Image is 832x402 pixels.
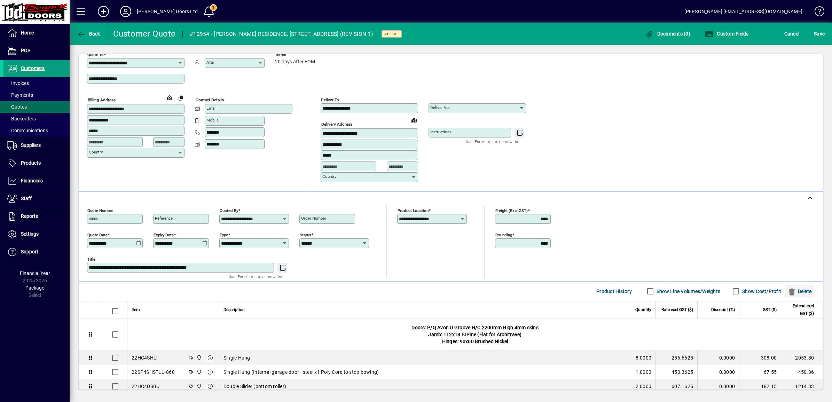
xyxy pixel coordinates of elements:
[409,115,420,126] a: View on map
[113,28,176,39] div: Customer Quote
[3,243,70,261] a: Support
[661,306,693,314] span: Rate excl GST ($)
[3,42,70,60] a: POS
[636,383,652,390] span: 2.0000
[3,190,70,207] a: Staff
[739,351,781,365] td: 308.00
[206,118,219,123] mat-label: Mobile
[697,351,739,365] td: 0.0000
[3,77,70,89] a: Invoices
[3,155,70,172] a: Products
[594,285,635,298] button: Product History
[220,208,238,213] mat-label: Quoted by
[115,5,137,18] button: Profile
[21,249,38,254] span: Support
[3,208,70,225] a: Reports
[87,232,108,237] mat-label: Quote date
[175,92,186,103] button: Copy to Delivery address
[21,30,34,36] span: Home
[92,5,115,18] button: Add
[814,28,825,39] span: ave
[132,306,140,314] span: Item
[7,80,29,86] span: Invoices
[430,129,452,134] mat-label: Instructions
[814,31,817,37] span: S
[87,208,113,213] mat-label: Quote number
[89,150,103,155] mat-label: Country
[655,288,720,295] label: Show Line Volumes/Weights
[132,369,175,376] div: 22SP4SHSTLU-860
[321,97,339,102] mat-label: Deliver To
[21,178,43,183] span: Financials
[466,137,520,145] mat-hint: Use 'Enter' to start a new line
[25,285,44,291] span: Package
[322,174,336,179] mat-label: Country
[784,28,800,39] span: Cancel
[155,216,173,221] mat-label: Reference
[21,160,41,166] span: Products
[301,216,326,221] mat-label: Order number
[3,125,70,136] a: Communications
[229,273,283,281] mat-hint: Use 'Enter' to start a new line
[223,306,245,314] span: Description
[220,232,228,237] mat-label: Type
[705,31,749,37] span: Custom Fields
[21,142,41,148] span: Suppliers
[660,354,693,361] div: 256.6625
[787,286,811,297] span: Delete
[660,383,693,390] div: 607.1625
[275,59,315,65] span: 20 days after EOM
[636,354,652,361] span: 8.0000
[643,27,692,40] button: Documents (0)
[781,351,823,365] td: 2053.30
[697,365,739,379] td: 0.0000
[763,306,777,314] span: GST ($)
[697,379,739,394] td: 0.0000
[132,383,159,390] div: 22HC4DSBU
[430,105,449,110] mat-label: Deliver via
[809,1,823,24] a: Knowledge Base
[495,208,528,213] mat-label: Freight (excl GST)
[739,365,781,379] td: 67.55
[132,354,157,361] div: 22HC4SHU
[3,113,70,125] a: Backorders
[21,231,39,237] span: Settings
[206,106,217,111] mat-label: Email
[21,196,32,201] span: Staff
[781,379,823,394] td: 1214.33
[223,369,379,376] span: Single Hung (Internal garage door - steel x1 Poly Core to stop bowing)
[20,270,50,276] span: Financial Year
[223,354,250,361] span: Single Hung
[495,232,512,237] mat-label: Rounding
[384,32,399,36] span: Active
[154,232,174,237] mat-label: Expiry date
[21,65,45,71] span: Customers
[684,6,802,17] div: [PERSON_NAME] [EMAIL_ADDRESS][DOMAIN_NAME]
[783,27,801,40] button: Cancel
[127,318,823,350] div: Doors: P/Q Avon U Groove H/C 2200mm High 4mm skins Jamb: 112x18 FJPine (Flat for Architrave) Hing...
[711,306,735,314] span: Discount (%)
[300,232,311,237] mat-label: Status
[3,24,70,42] a: Home
[7,128,48,133] span: Communications
[3,89,70,101] a: Payments
[741,288,781,295] label: Show Cost/Profit
[703,27,751,40] button: Custom Fields
[190,29,373,40] div: #12954 - [PERSON_NAME] RESIDENCE, [STREET_ADDRESS] (REVISION 1)
[164,92,175,103] a: View on map
[195,368,203,376] span: Bennett Doors Ltd
[645,31,690,37] span: Documents (0)
[87,257,95,261] mat-label: Title
[398,208,429,213] mat-label: Product location
[812,27,826,40] button: Save
[781,365,823,379] td: 450.36
[3,137,70,154] a: Suppliers
[635,306,651,314] span: Quantity
[636,369,652,376] span: 1.0000
[3,226,70,243] a: Settings
[206,60,214,65] mat-label: Attn
[3,172,70,190] a: Financials
[785,285,814,298] button: Delete
[223,383,286,390] span: Double Slider (bottom roller)
[660,369,693,376] div: 450.3625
